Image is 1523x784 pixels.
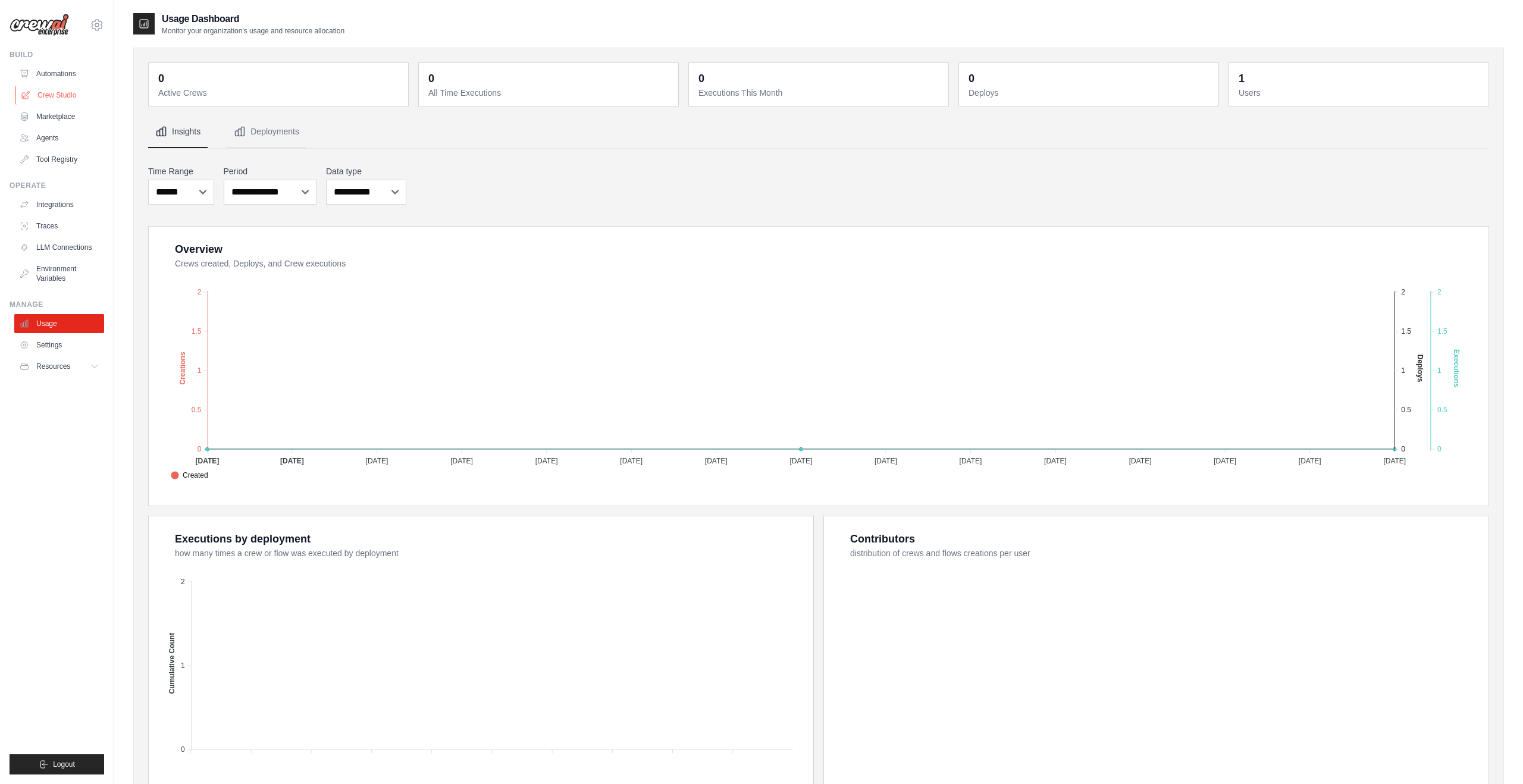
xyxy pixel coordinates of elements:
[620,457,643,465] tspan: [DATE]
[14,107,104,126] a: Marketplace
[14,64,104,83] a: Automations
[162,12,344,26] h2: Usage Dashboard
[10,181,104,190] div: Operate
[192,406,202,414] tspan: 0.5
[326,165,406,177] label: Data type
[15,86,105,105] a: Crew Studio
[1214,457,1236,465] tspan: [DATE]
[171,470,208,481] span: Created
[280,457,304,465] tspan: [DATE]
[535,457,558,465] tspan: [DATE]
[1299,457,1321,465] tspan: [DATE]
[175,258,1474,269] dt: Crews created, Deploys, and Crew executions
[1437,445,1441,453] tspan: 0
[875,457,897,465] tspan: [DATE]
[175,241,223,258] div: Overview
[181,745,185,754] tspan: 0
[850,547,1474,559] dt: distribution of crews and flows creations per user
[14,128,104,148] a: Agents
[14,217,104,236] a: Traces
[850,531,915,547] div: Contributors
[198,445,202,453] tspan: 0
[158,70,164,87] div: 0
[181,578,185,586] tspan: 2
[198,288,202,296] tspan: 2
[10,300,104,309] div: Manage
[1437,327,1447,335] tspan: 1.5
[198,366,202,375] tspan: 1
[10,14,69,36] img: Logo
[10,754,104,774] button: Logout
[450,457,473,465] tspan: [DATE]
[14,150,104,169] a: Tool Registry
[192,327,202,335] tspan: 1.5
[1401,327,1411,335] tspan: 1.5
[789,457,812,465] tspan: [DATE]
[175,547,799,559] dt: how many times a crew or flow was executed by deployment
[1401,445,1405,453] tspan: 0
[14,195,104,214] a: Integrations
[158,87,401,99] dt: Active Crews
[1437,406,1447,414] tspan: 0.5
[14,314,104,333] a: Usage
[14,335,104,355] a: Settings
[1416,355,1424,382] text: Deploys
[1437,366,1441,375] tspan: 1
[1129,457,1152,465] tspan: [DATE]
[224,165,317,177] label: Period
[705,457,728,465] tspan: [DATE]
[148,165,214,177] label: Time Range
[10,50,104,59] div: Build
[1401,366,1405,375] tspan: 1
[227,116,306,148] button: Deployments
[1437,288,1441,296] tspan: 2
[178,352,187,385] text: Creations
[1044,457,1067,465] tspan: [DATE]
[698,87,941,99] dt: Executions This Month
[14,259,104,288] a: Environment Variables
[195,457,219,465] tspan: [DATE]
[366,457,388,465] tspan: [DATE]
[698,70,704,87] div: 0
[175,531,311,547] div: Executions by deployment
[148,116,208,148] button: Insights
[1401,406,1411,414] tspan: 0.5
[960,457,982,465] tspan: [DATE]
[14,238,104,257] a: LLM Connections
[428,87,671,99] dt: All Time Executions
[428,70,434,87] div: 0
[969,70,974,87] div: 0
[162,26,344,36] p: Monitor your organization's usage and resource allocation
[53,760,75,769] span: Logout
[168,633,176,694] text: Cumulative Count
[181,661,185,670] tspan: 1
[148,116,1489,148] nav: Tabs
[36,362,70,371] span: Resources
[1239,70,1245,87] div: 1
[14,357,104,376] button: Resources
[1239,87,1481,99] dt: Users
[969,87,1211,99] dt: Deploys
[1452,349,1461,387] text: Executions
[1401,288,1405,296] tspan: 2
[1383,457,1406,465] tspan: [DATE]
